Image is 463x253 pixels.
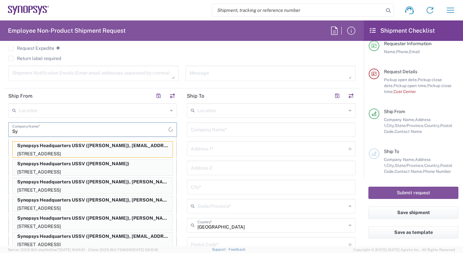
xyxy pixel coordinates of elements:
[384,41,432,46] span: Requester Information
[387,123,395,128] span: City,
[13,186,173,194] p: [STREET_ADDRESS]
[368,206,458,219] button: Save shipment
[13,196,173,204] p: Synopsys Headquarters USSV (Rafael Chacon), rafael@synopsys.com
[384,69,417,74] span: Request Details
[384,77,418,82] span: Pickup open date,
[88,248,158,252] span: Client: 2025.18.0-7346316
[13,142,173,150] p: Synopsys Headquarters USSV (Libin Babu), libinb@synopsys.com
[13,222,173,231] p: [STREET_ADDRESS]
[394,89,416,94] span: Cost Center
[395,163,424,168] span: State/Province,
[387,163,395,168] span: City,
[13,232,173,240] p: Synopsys Headquarters USSV (Rajkumar Methuku), rmethuku@synopsys.com
[13,160,173,168] p: Synopsys Headquarters USSV (Maria Cuntapay)
[8,248,85,252] span: Server: 2025.18.0-daa1fe12ee7
[13,150,173,158] p: [STREET_ADDRESS]
[13,214,173,222] p: Synopsys Headquarters USSV (Rafael Chacon), rafael@synopsys.com
[395,123,424,128] span: State/Province,
[8,93,32,99] h2: Ship From
[370,27,435,35] h2: Shipment Checklist
[132,248,158,252] span: [DATE] 08:10:16
[396,49,409,54] span: Phone,
[423,169,451,174] span: Phone Number
[8,56,61,61] label: Return label required
[424,123,440,128] span: Country,
[368,187,458,199] button: Submit request
[384,109,405,114] span: Ship From
[13,178,173,186] p: Synopsys Headquarters USSV (Peter Zhang), peterz@synopsys.com
[13,168,173,176] p: [STREET_ADDRESS]
[395,129,422,134] span: Contact Name
[13,204,173,212] p: [STREET_ADDRESS]
[384,117,415,122] span: Company Name,
[187,93,204,99] h2: Ship To
[424,163,440,168] span: Country,
[13,240,173,249] p: [STREET_ADDRESS]
[384,149,399,154] span: Ship To
[384,157,415,162] span: Company Name,
[59,248,85,252] span: [DATE] 10:04:51
[384,49,396,54] span: Name,
[212,247,229,251] a: Support
[8,27,126,35] h2: Employee Non-Product Shipment Request
[395,169,423,174] span: Contact Name,
[353,247,455,253] span: Copyright © [DATE]-[DATE] Agistix Inc., All Rights Reserved
[8,46,54,51] label: Request Expedite
[394,83,427,88] span: Pickup open time,
[229,247,245,251] a: Feedback
[212,4,384,16] input: Shipment, tracking or reference number
[409,49,420,54] span: Email
[368,226,458,238] button: Save as template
